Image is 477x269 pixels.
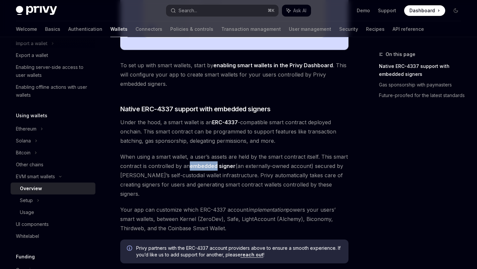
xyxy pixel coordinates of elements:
div: Overview [20,185,42,192]
a: Future-proofed for the latest standards [379,90,466,101]
a: Wallets [110,21,128,37]
a: Welcome [16,21,37,37]
div: Solana [16,137,31,145]
a: Connectors [135,21,162,37]
a: Policies & controls [170,21,213,37]
div: Enabling server-side access to user wallets [16,63,91,79]
a: Security [339,21,358,37]
button: Search...⌘K [166,5,278,17]
span: Privy partners with the ERC-4337 account providers above to ensure a smooth experience. If you’d ... [136,245,342,258]
div: Usage [20,208,34,216]
span: To set up with smart wallets, start by . This will configure your app to create smart wallets for... [120,61,348,88]
a: Usage [11,206,95,218]
a: reach out [240,252,263,258]
a: Enabling server-side access to user wallets [11,61,95,81]
div: EVM smart wallets [16,173,55,181]
a: Basics [45,21,60,37]
div: Export a wallet [16,51,48,59]
a: Support [378,7,396,14]
h5: Funding [16,253,35,261]
strong: embedded signer [190,163,236,169]
div: Search... [179,7,197,15]
div: UI components [16,220,49,228]
div: Other chains [16,161,43,169]
span: Ask AI [293,7,306,14]
div: Enabling offline actions with user wallets [16,83,91,99]
span: Native ERC-4337 support with embedded signers [120,104,271,114]
button: Ask AI [282,5,311,17]
h5: Using wallets [16,112,47,120]
a: Overview [11,183,95,194]
a: Demo [357,7,370,14]
a: UI components [11,218,95,230]
span: Dashboard [409,7,435,14]
span: Under the hood, a smart wallet is an -compatible smart contract deployed onchain. This smart cont... [120,118,348,145]
a: Gas sponsorship with paymasters [379,80,466,90]
button: Toggle dark mode [450,5,461,16]
a: Enabling offline actions with user wallets [11,81,95,101]
a: Other chains [11,159,95,171]
a: Recipes [366,21,385,37]
a: Authentication [68,21,102,37]
svg: Info [127,245,133,252]
a: ERC-4337 [212,119,238,126]
div: Bitcoin [16,149,30,157]
div: Setup [20,196,33,204]
span: When using a smart wallet, a user’s assets are held by the smart contract itself. This smart cont... [120,152,348,198]
a: API reference [393,21,424,37]
a: Export a wallet [11,49,95,61]
a: Native ERC-4337 support with embedded signers [379,61,466,80]
span: ⌘ K [268,8,275,13]
a: Whitelabel [11,230,95,242]
a: User management [289,21,331,37]
img: dark logo [16,6,57,15]
a: Dashboard [404,5,445,16]
em: implementation [248,206,286,213]
div: Whitelabel [16,232,39,240]
div: Ethereum [16,125,36,133]
a: enabling smart wallets in the Privy Dashboard [213,62,333,69]
span: On this page [386,50,415,58]
span: Your app can customize which ERC-4337 account powers your users’ smart wallets, between Kernel (Z... [120,205,348,233]
a: Transaction management [221,21,281,37]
